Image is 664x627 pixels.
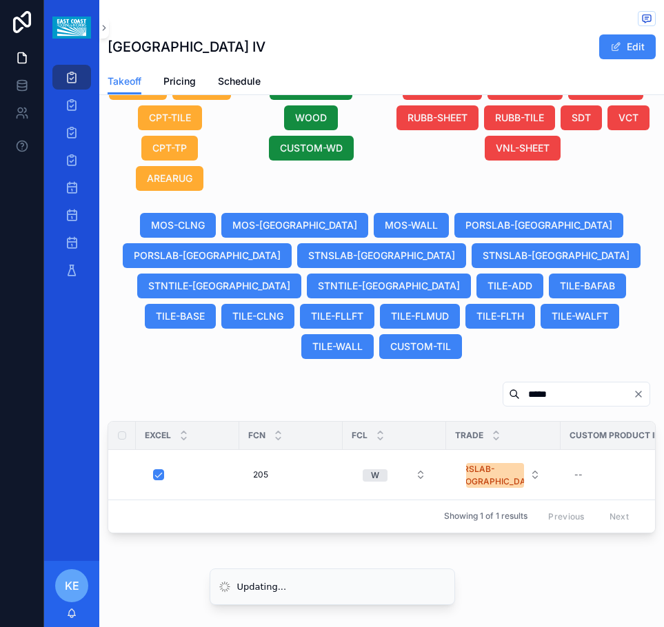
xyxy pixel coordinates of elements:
span: TILE-WALL [312,340,363,353]
a: Select Button [454,455,552,494]
a: Schedule [218,69,261,96]
button: TILE-BAFAB [549,274,626,298]
span: VNL-SHEET [496,141,550,155]
span: MOS-[GEOGRAPHIC_DATA] [232,218,357,232]
button: MOS-[GEOGRAPHIC_DATA] [221,213,368,238]
button: TILE-WALFT [541,304,619,329]
span: FCL [352,430,368,441]
a: Select Button [351,462,438,488]
div: scrollable content [44,55,99,300]
button: TILE-FLLFT [300,304,374,329]
span: PORSLAB-[GEOGRAPHIC_DATA] [134,249,281,263]
span: TILE-WALFT [552,309,608,323]
img: App logo [52,17,90,39]
div: PORSLAB-[GEOGRAPHIC_DATA] [452,463,539,488]
button: STNSLAB-[GEOGRAPHIC_DATA] [297,243,466,268]
button: CUSTOM-WD [269,136,354,161]
span: TILE-BASE [156,309,205,323]
button: TILE-ADD [476,274,543,298]
a: Pricing [163,69,196,96]
span: TILE-CLNG [232,309,283,323]
span: CUSTOM-TIL [390,340,451,353]
button: Edit [599,34,656,59]
span: CPT-TP [152,141,187,155]
a: Takeoff [108,69,141,95]
button: Select Button [455,456,552,493]
button: STNTILE-[GEOGRAPHIC_DATA] [137,274,301,298]
span: TILE-BAFAB [560,279,615,293]
button: CUSTOM-TIL [379,334,462,359]
span: STNSLAB-[GEOGRAPHIC_DATA] [308,249,455,263]
span: Showing 1 of 1 results [444,511,527,522]
button: VNL-SHEET [485,136,561,161]
span: RUBB-SHEET [408,111,467,125]
a: 205 [248,464,334,486]
div: Updating... [237,580,287,594]
span: VCT [618,111,638,125]
button: TILE-FLMUD [380,304,460,329]
button: TILE-CLNG [221,304,294,329]
span: 205 [253,469,268,480]
span: PORSLAB-[GEOGRAPHIC_DATA] [465,218,612,232]
span: Takeoff [108,74,141,88]
button: TILE-BASE [145,304,216,329]
button: MOS-CLNG [140,213,216,238]
span: TILE-FLTH [476,309,524,323]
div: W [371,469,379,482]
button: PORSLAB-[GEOGRAPHIC_DATA] [454,213,623,238]
span: KE [65,577,79,594]
button: CPT-TP [141,136,198,161]
span: CPT-TILE [149,111,191,125]
span: MOS-WALL [385,218,438,232]
span: SDT [572,111,591,125]
span: CUSTOM-WD [280,141,343,155]
span: MOS-CLNG [151,218,205,232]
span: AREARUG [147,172,192,185]
button: RUBB-TILE [484,105,555,130]
h1: [GEOGRAPHIC_DATA] IV [108,37,265,56]
span: Schedule [218,74,261,88]
button: WOOD [284,105,338,130]
span: TILE-FLMUD [391,309,449,323]
span: STNSLAB-[GEOGRAPHIC_DATA] [483,249,630,263]
div: -- [574,469,583,480]
span: TILE-ADD [487,279,532,293]
span: Excel [145,430,171,441]
button: Clear [633,389,650,400]
button: STNTILE-[GEOGRAPHIC_DATA] [307,274,471,298]
span: STNTILE-[GEOGRAPHIC_DATA] [148,279,290,293]
button: TILE-WALL [301,334,374,359]
span: FCN [248,430,265,441]
span: Pricing [163,74,196,88]
button: PORSLAB-[GEOGRAPHIC_DATA] [123,243,292,268]
span: RUBB-TILE [495,111,544,125]
span: STNTILE-[GEOGRAPHIC_DATA] [318,279,460,293]
button: SDT [561,105,602,130]
button: RUBB-SHEET [396,105,479,130]
span: Custom Product ID [570,430,661,441]
span: TILE-FLLFT [311,309,363,323]
button: Select Button [352,462,437,487]
button: MOS-WALL [374,213,449,238]
span: WOOD [295,111,327,125]
button: CPT-TILE [138,105,202,130]
button: TILE-FLTH [465,304,535,329]
button: AREARUG [136,166,203,191]
button: STNSLAB-[GEOGRAPHIC_DATA] [472,243,641,268]
span: Trade [455,430,483,441]
button: VCT [607,105,650,130]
